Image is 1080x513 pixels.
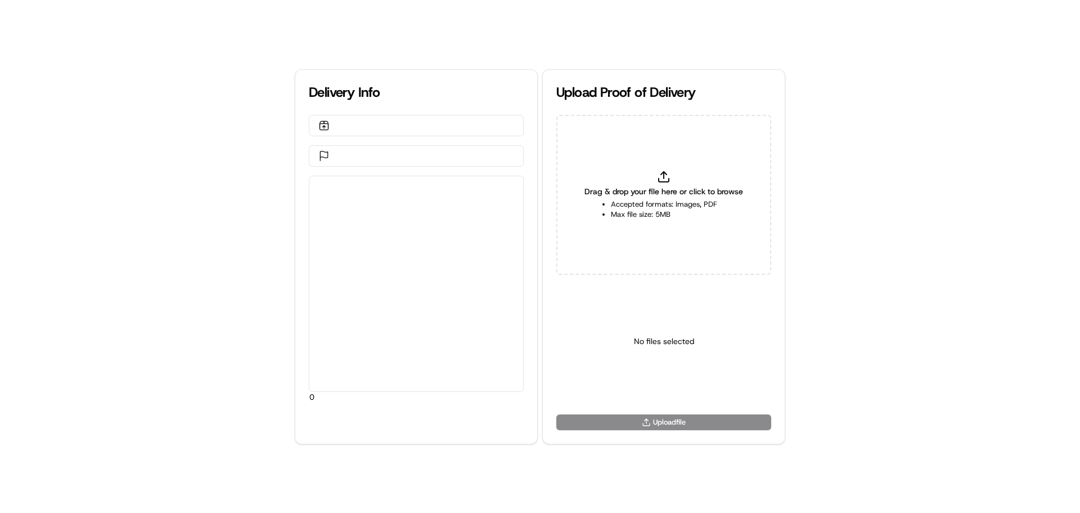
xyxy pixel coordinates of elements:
div: 0 [309,176,523,391]
div: Delivery Info [309,83,524,101]
div: Upload Proof of Delivery [556,83,771,101]
li: Max file size: 5MB [611,209,717,220]
span: Drag & drop your file here or click to browse [584,186,743,197]
li: Accepted formats: Images, PDF [611,199,717,209]
p: No files selected [634,336,694,347]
